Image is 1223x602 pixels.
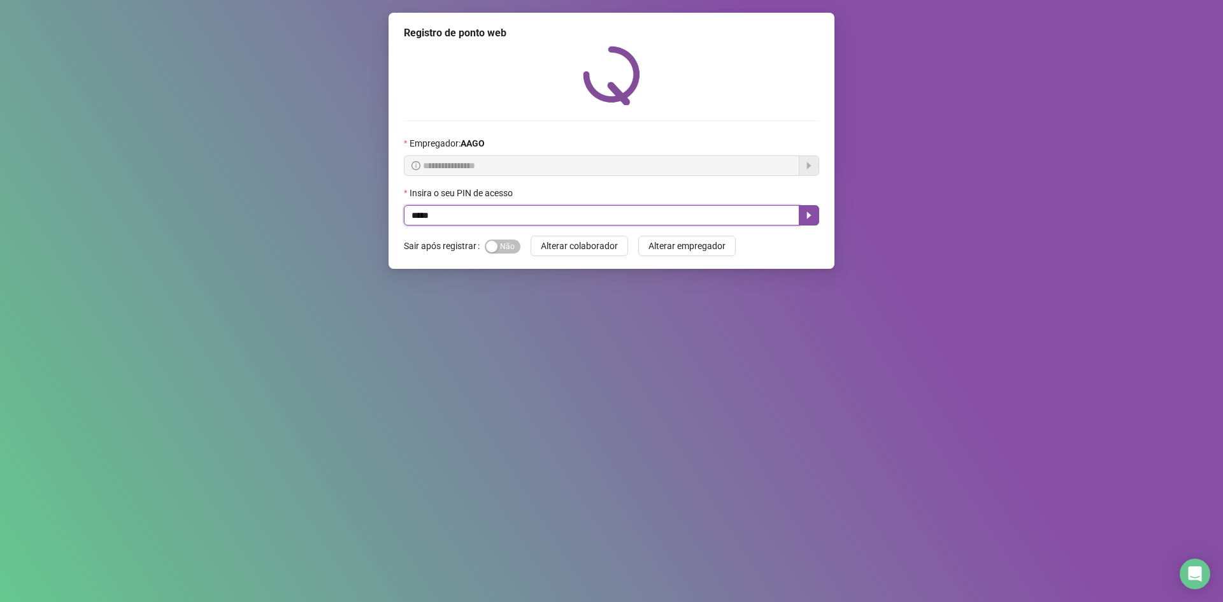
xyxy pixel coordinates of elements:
span: info-circle [411,161,420,170]
label: Insira o seu PIN de acesso [404,186,521,200]
div: Open Intercom Messenger [1180,559,1210,589]
span: Empregador : [410,136,485,150]
label: Sair após registrar [404,236,485,256]
span: Alterar empregador [648,239,726,253]
button: Alterar empregador [638,236,736,256]
img: QRPoint [583,46,640,105]
button: Alterar colaborador [531,236,628,256]
strong: AAGO [461,138,485,148]
span: Alterar colaborador [541,239,618,253]
div: Registro de ponto web [404,25,819,41]
span: caret-right [804,210,814,220]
